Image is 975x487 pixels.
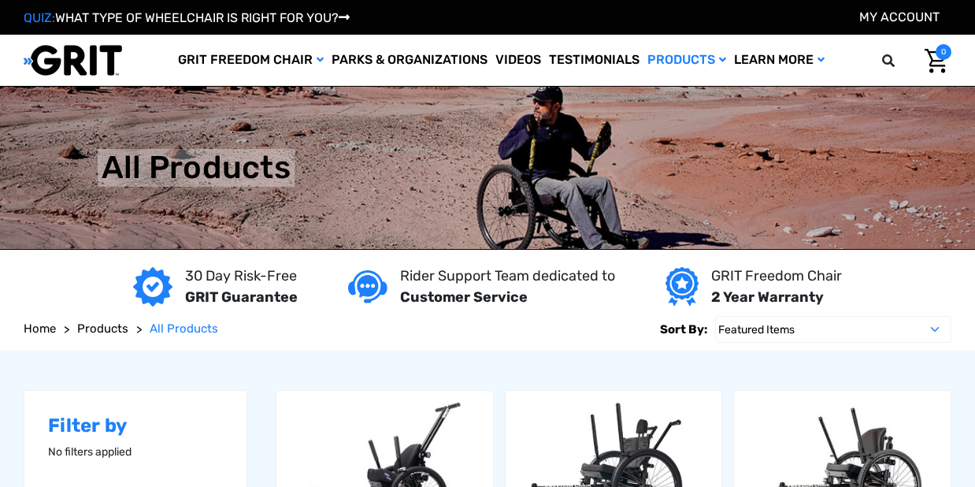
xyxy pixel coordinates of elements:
[913,44,951,77] a: Cart with 0 items
[730,35,829,86] a: Learn More
[174,35,328,86] a: GRIT Freedom Chair
[24,44,122,76] img: GRIT All-Terrain Wheelchair and Mobility Equipment
[150,320,218,338] a: All Products
[348,270,387,303] img: Customer service
[660,316,707,343] label: Sort By:
[24,320,56,338] a: Home
[150,322,218,336] span: All Products
[102,149,291,187] h1: All Products
[711,266,842,287] p: GRIT Freedom Chair
[48,415,223,437] h2: Filter by
[665,267,698,307] img: Year warranty
[24,10,55,25] span: QUIZ:
[48,444,223,460] p: No filters applied
[545,35,643,86] a: Testimonials
[185,288,298,306] strong: GRIT Guarantee
[936,44,951,60] span: 0
[889,44,913,77] input: Search
[859,9,940,24] a: Account
[77,320,128,338] a: Products
[24,10,350,25] a: QUIZ:WHAT TYPE OF WHEELCHAIR IS RIGHT FOR YOU?
[400,288,528,306] strong: Customer Service
[328,35,491,86] a: Parks & Organizations
[77,322,128,336] span: Products
[491,35,545,86] a: Videos
[133,267,172,307] img: GRIT Guarantee
[643,35,730,86] a: Products
[400,266,615,287] p: Rider Support Team dedicated to
[185,266,298,287] p: 30 Day Risk-Free
[711,288,824,306] strong: 2 Year Warranty
[24,322,56,336] span: Home
[925,49,947,73] img: Cart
